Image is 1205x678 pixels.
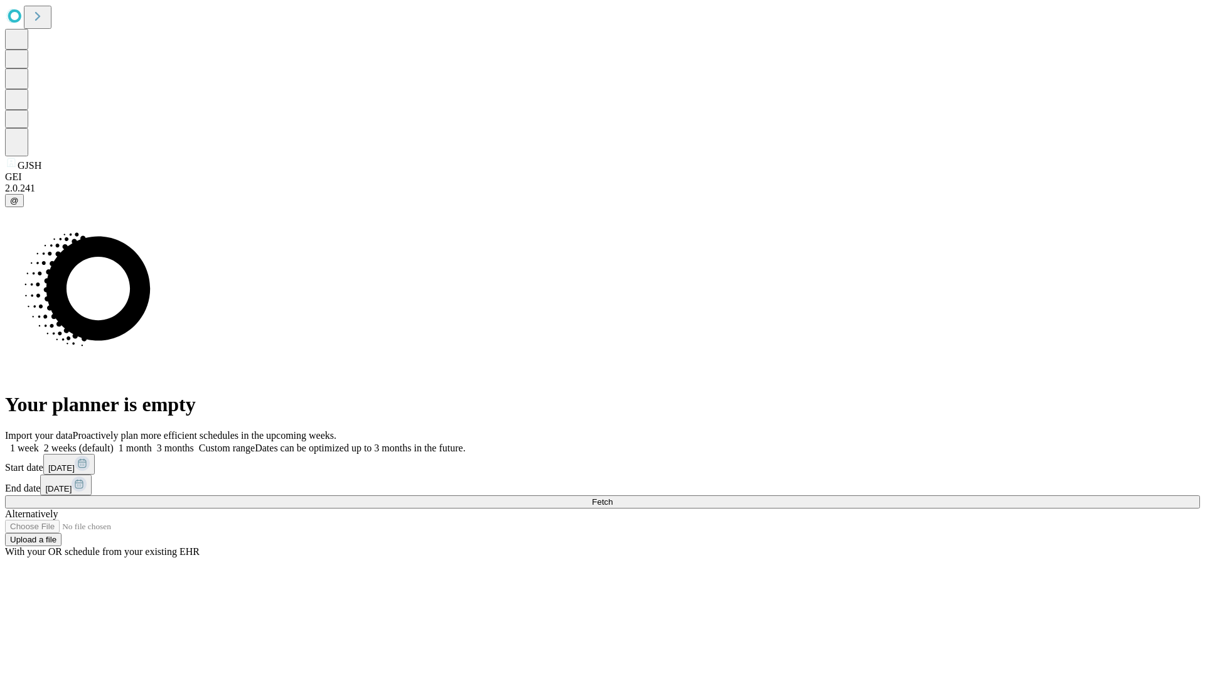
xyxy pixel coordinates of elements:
span: 3 months [157,443,194,453]
div: GEI [5,171,1200,183]
span: Proactively plan more efficient schedules in the upcoming weeks. [73,430,336,441]
div: End date [5,475,1200,495]
span: GJSH [18,160,41,171]
span: [DATE] [45,484,72,493]
button: [DATE] [40,475,92,495]
span: [DATE] [48,463,75,473]
h1: Your planner is empty [5,393,1200,416]
span: 2 weeks (default) [44,443,114,453]
div: 2.0.241 [5,183,1200,194]
span: 1 month [119,443,152,453]
button: @ [5,194,24,207]
div: Start date [5,454,1200,475]
span: Alternatively [5,508,58,519]
span: Fetch [592,497,613,507]
button: Upload a file [5,533,62,546]
span: 1 week [10,443,39,453]
span: Dates can be optimized up to 3 months in the future. [255,443,465,453]
button: Fetch [5,495,1200,508]
span: @ [10,196,19,205]
span: Import your data [5,430,73,441]
span: Custom range [199,443,255,453]
span: With your OR schedule from your existing EHR [5,546,200,557]
button: [DATE] [43,454,95,475]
